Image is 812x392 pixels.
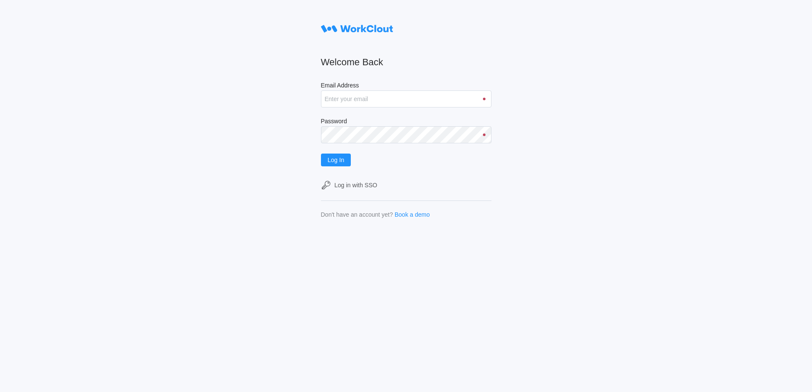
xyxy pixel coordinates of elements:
[335,182,377,189] div: Log in with SSO
[321,82,491,90] label: Email Address
[321,56,491,68] h2: Welcome Back
[321,211,393,218] div: Don't have an account yet?
[328,157,344,163] span: Log In
[321,118,491,126] label: Password
[395,211,430,218] a: Book a demo
[321,90,491,107] input: Enter your email
[321,154,351,166] button: Log In
[321,180,491,190] a: Log in with SSO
